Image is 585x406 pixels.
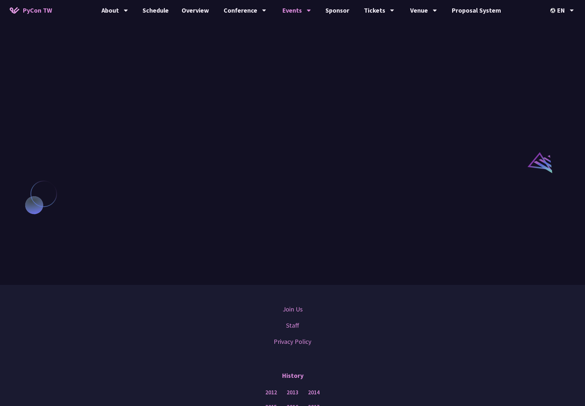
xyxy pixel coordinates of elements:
[286,321,299,330] a: Staff
[265,389,277,397] a: 2012
[287,389,298,397] a: 2013
[3,2,58,18] a: PyCon TW
[23,6,52,15] span: PyCon TW
[10,7,19,14] img: Home icon of PyCon TW 2025
[550,8,557,13] img: Locale Icon
[282,366,303,385] p: History
[283,304,303,314] a: Join Us
[274,337,311,346] a: Privacy Policy
[308,389,320,397] a: 2014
